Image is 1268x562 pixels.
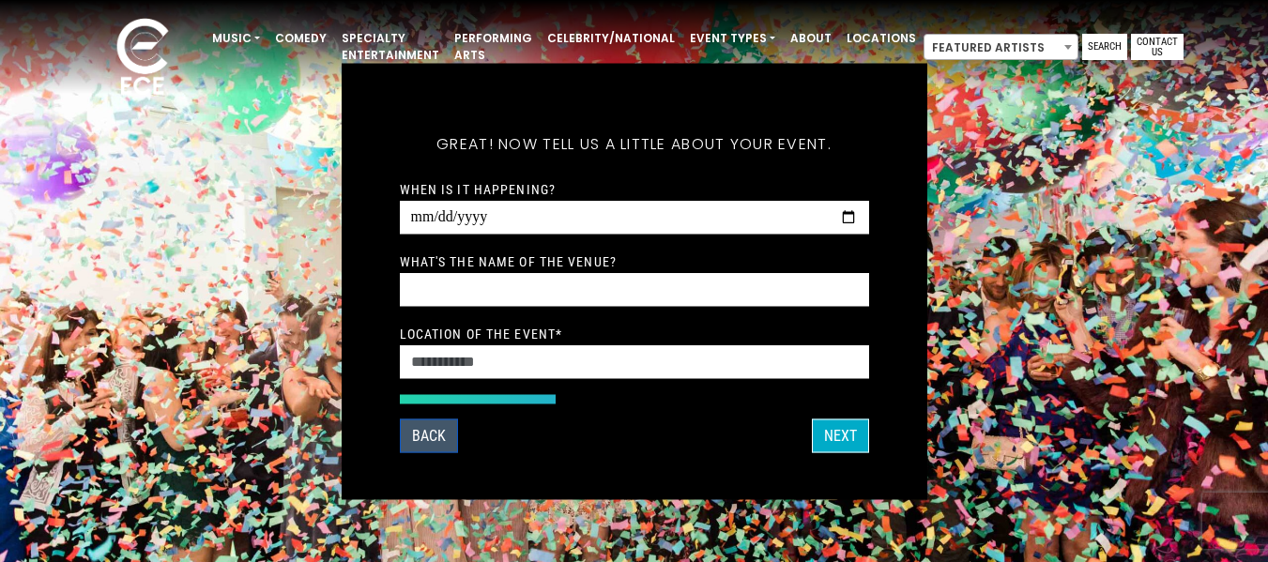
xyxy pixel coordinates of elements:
[400,418,458,452] button: Back
[783,23,839,54] a: About
[205,23,267,54] a: Music
[400,180,557,197] label: When is it happening?
[682,23,783,54] a: Event Types
[812,418,869,452] button: Next
[1131,34,1184,60] a: Contact Us
[839,23,924,54] a: Locations
[924,34,1078,60] span: Featured Artists
[400,252,617,269] label: What's the name of the venue?
[334,23,447,71] a: Specialty Entertainment
[924,35,1077,61] span: Featured Artists
[447,23,540,71] a: Performing Arts
[400,325,563,342] label: Location of the event
[540,23,682,54] a: Celebrity/National
[267,23,334,54] a: Comedy
[1082,34,1127,60] a: Search
[400,110,869,177] h5: Great! Now tell us a little about your event.
[96,13,190,104] img: ece_new_logo_whitev2-1.png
